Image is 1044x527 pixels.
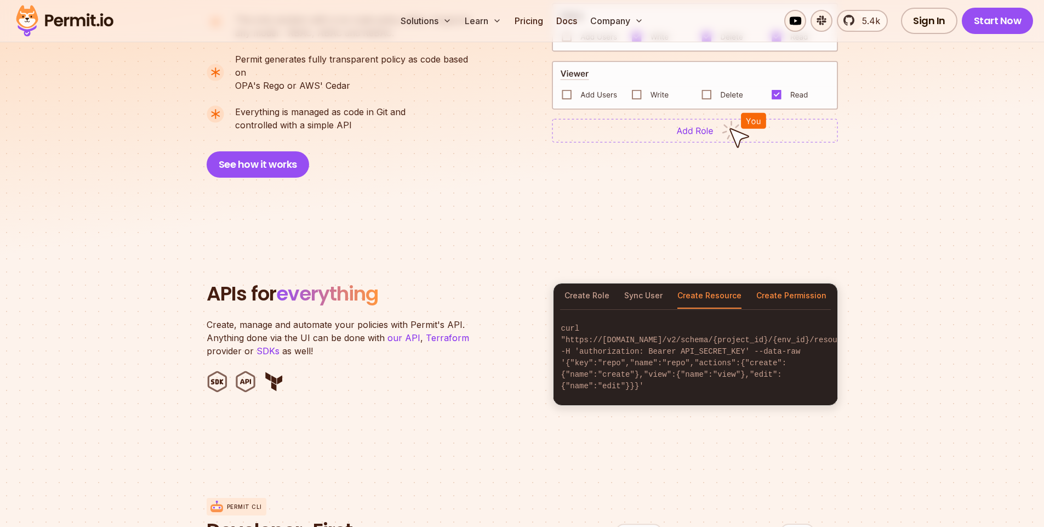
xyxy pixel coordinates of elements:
a: Pricing [510,10,547,32]
button: Create Permission [756,284,826,309]
span: Permit generates fully transparent policy as code based on [235,53,480,79]
a: Start Now [962,8,1034,34]
h2: APIs for [207,283,540,305]
p: Create, manage and automate your policies with Permit's API. Anything done via the UI can be done... [207,318,481,358]
button: Create Resource [677,284,741,309]
a: Terraform [426,332,469,343]
code: curl "https://[DOMAIN_NAME]/v2/schema/{project_id}/{env_id}/resources" -H 'authorization: Bearer ... [554,314,837,401]
button: Create Role [564,284,609,309]
span: Everything is managed as code in Git and [235,105,406,118]
span: 5.4k [855,14,880,27]
a: our API [387,332,420,343]
span: everything [276,280,378,308]
button: Sync User [624,284,663,309]
p: OPA's Rego or AWS' Cedar [235,53,480,92]
button: Company [586,10,648,32]
button: Learn [460,10,506,32]
img: Permit logo [11,2,118,39]
p: controlled with a simple API [235,105,406,132]
button: Solutions [396,10,456,32]
a: 5.4k [837,10,888,32]
button: See how it works [207,151,309,178]
a: Sign In [901,8,957,34]
a: Docs [552,10,581,32]
a: SDKs [256,345,279,356]
p: Permit CLI [227,503,262,511]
